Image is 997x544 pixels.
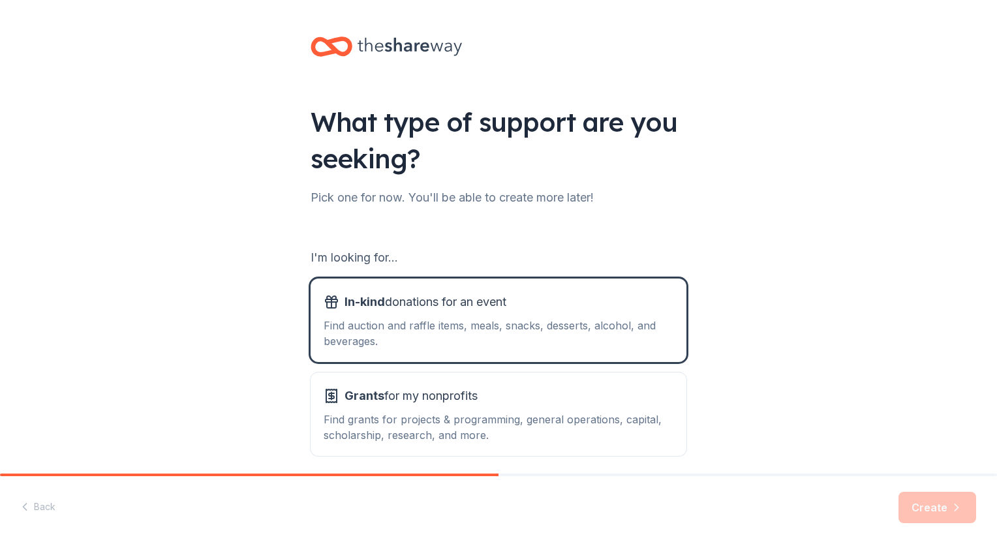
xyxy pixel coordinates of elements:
[311,187,686,208] div: Pick one for now. You'll be able to create more later!
[345,295,385,309] span: In-kind
[324,318,673,349] div: Find auction and raffle items, meals, snacks, desserts, alcohol, and beverages.
[311,247,686,268] div: I'm looking for...
[311,104,686,177] div: What type of support are you seeking?
[311,279,686,362] button: In-kinddonations for an eventFind auction and raffle items, meals, snacks, desserts, alcohol, and...
[345,389,384,402] span: Grants
[311,372,686,456] button: Grantsfor my nonprofitsFind grants for projects & programming, general operations, capital, schol...
[345,292,506,312] span: donations for an event
[345,385,478,406] span: for my nonprofits
[324,412,673,443] div: Find grants for projects & programming, general operations, capital, scholarship, research, and m...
